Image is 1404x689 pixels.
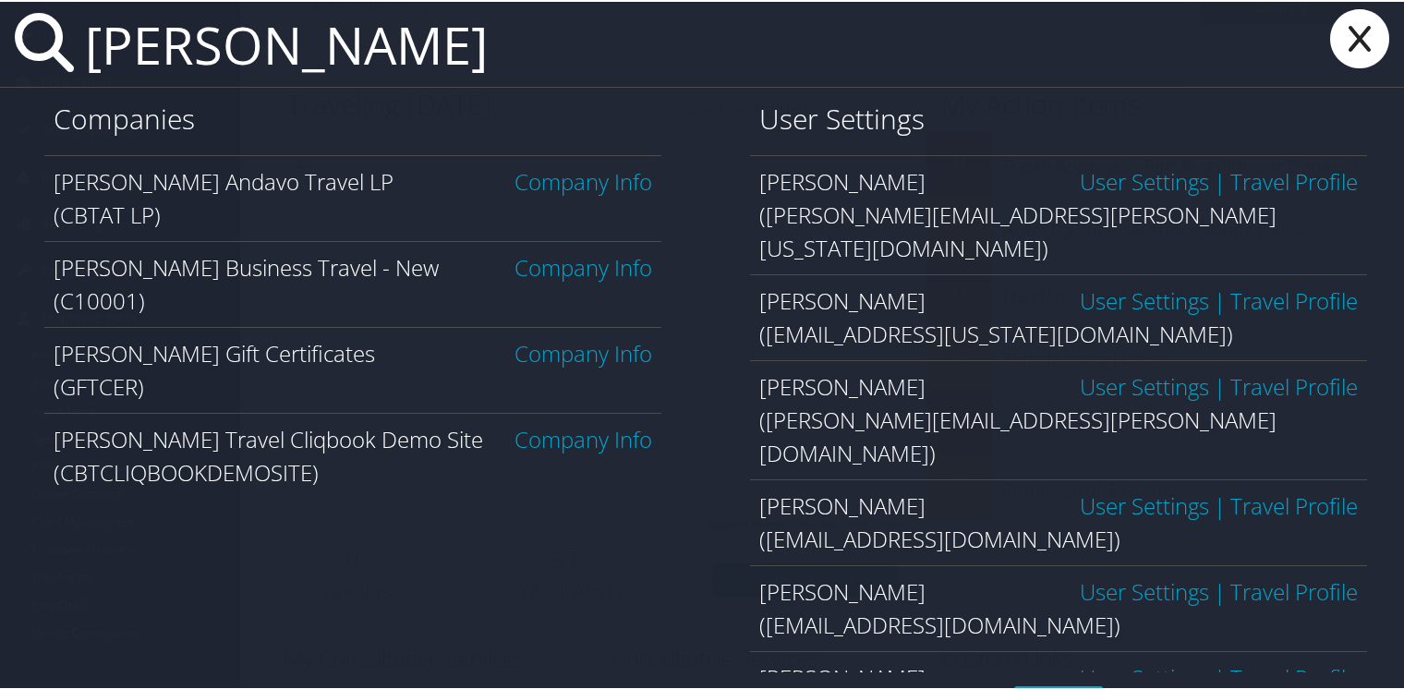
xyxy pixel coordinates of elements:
[1080,164,1209,195] a: User Settings
[1209,164,1230,195] span: |
[54,283,652,316] div: (C10001)
[1230,489,1358,519] a: View OBT Profile
[514,250,652,281] a: Company Info
[759,402,1358,468] div: ([PERSON_NAME][EMAIL_ADDRESS][PERSON_NAME][DOMAIN_NAME])
[54,250,439,281] span: [PERSON_NAME] Business Travel - New
[759,197,1358,263] div: ([PERSON_NAME][EMAIL_ADDRESS][PERSON_NAME][US_STATE][DOMAIN_NAME])
[759,574,926,605] span: [PERSON_NAME]
[1209,284,1230,314] span: |
[1080,574,1209,605] a: User Settings
[1230,284,1358,314] a: View OBT Profile
[759,98,1358,137] h1: User Settings
[1080,369,1209,400] a: User Settings
[759,369,926,400] span: [PERSON_NAME]
[759,284,926,314] span: [PERSON_NAME]
[514,336,652,367] a: Company Info
[1230,574,1358,605] a: View OBT Profile
[1230,369,1358,400] a: View OBT Profile
[1209,489,1230,519] span: |
[54,454,652,488] div: (CBTCLIQBOOKDEMOSITE)
[1209,369,1230,400] span: |
[759,164,926,195] span: [PERSON_NAME]
[514,164,652,195] a: Company Info
[1209,574,1230,605] span: |
[759,607,1358,640] div: ([EMAIL_ADDRESS][DOMAIN_NAME])
[1080,284,1209,314] a: User Settings
[54,422,483,453] span: [PERSON_NAME] Travel Cliqbook Demo Site
[54,164,393,195] span: [PERSON_NAME] Andavo Travel LP
[1230,164,1358,195] a: View OBT Profile
[1080,489,1209,519] a: User Settings
[759,489,926,519] span: [PERSON_NAME]
[759,521,1358,554] div: ([EMAIL_ADDRESS][DOMAIN_NAME])
[54,197,652,230] div: (CBTAT LP)
[514,422,652,453] a: Company Info
[54,369,652,402] div: (GFTCER)
[54,98,652,137] h1: Companies
[759,316,1358,349] div: ([EMAIL_ADDRESS][US_STATE][DOMAIN_NAME])
[54,336,375,367] span: [PERSON_NAME] Gift Certificates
